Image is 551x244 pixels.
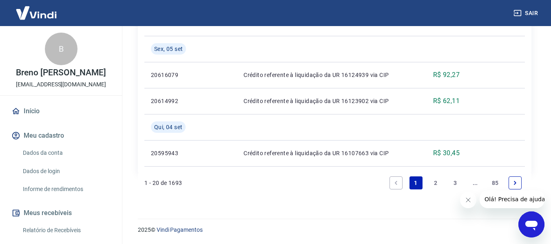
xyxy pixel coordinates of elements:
[20,222,112,239] a: Relatório de Recebíveis
[20,181,112,198] a: Informe de rendimentos
[151,97,194,105] p: 20614992
[138,226,531,234] p: 2025 ©
[157,226,203,233] a: Vindi Pagamentos
[386,173,525,193] ul: Pagination
[409,176,423,189] a: Page 1 is your current page
[20,145,112,161] a: Dados da conta
[243,97,409,105] p: Crédito referente à liquidação da UR 16123902 via CIP
[469,176,482,189] a: Jump forward
[243,71,409,79] p: Crédito referente à liquidação da UR 16124939 via CIP
[10,204,112,222] button: Meus recebíveis
[10,0,63,25] img: Vindi
[151,149,194,157] p: 20595943
[243,149,409,157] p: Crédito referente à liquidação da UR 16107663 via CIP
[45,33,77,65] div: B
[10,102,112,120] a: Início
[489,176,502,189] a: Page 85
[16,80,106,89] p: [EMAIL_ADDRESS][DOMAIN_NAME]
[429,176,442,189] a: Page 2
[10,127,112,145] button: Meu cadastro
[433,96,460,106] p: R$ 62,11
[433,148,460,158] p: R$ 30,45
[460,192,476,208] iframe: Fechar mensagem
[20,163,112,180] a: Dados de login
[518,211,544,237] iframe: Botão para abrir a janela de mensagens
[144,179,182,187] p: 1 - 20 de 1693
[16,68,106,77] p: Breno [PERSON_NAME]
[509,176,522,189] a: Next page
[449,176,462,189] a: Page 3
[154,123,182,131] span: Qui, 04 set
[151,71,194,79] p: 20616079
[512,6,541,21] button: Sair
[433,70,460,80] p: R$ 92,27
[480,190,544,208] iframe: Mensagem da empresa
[389,176,403,189] a: Previous page
[154,45,183,53] span: Sex, 05 set
[5,6,69,12] span: Olá! Precisa de ajuda?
